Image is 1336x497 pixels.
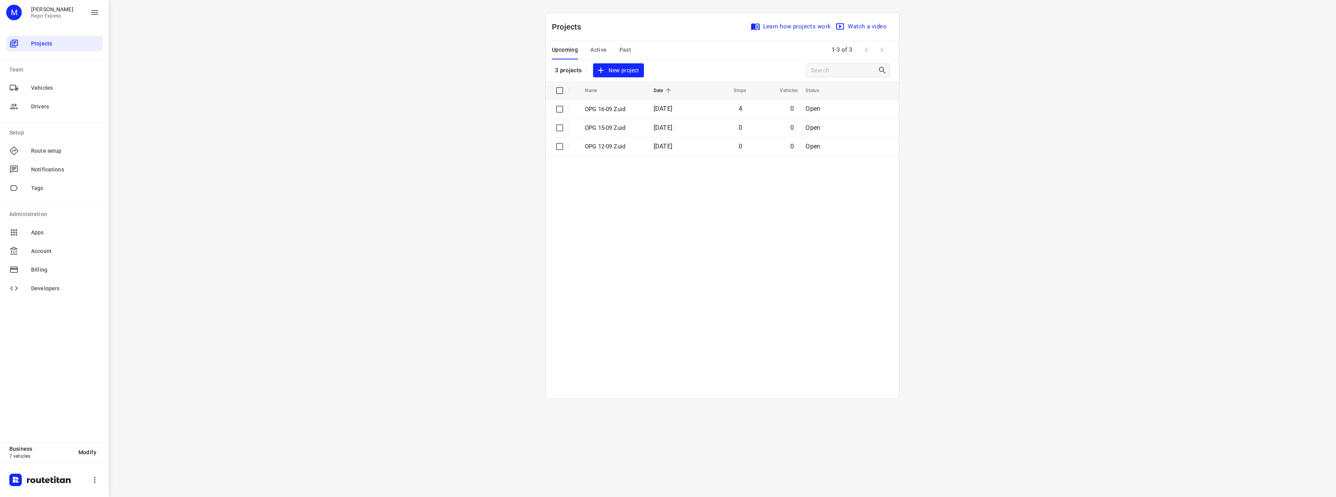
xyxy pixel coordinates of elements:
div: Tags [6,180,103,196]
span: Notifications [31,166,99,174]
span: Date [654,86,673,95]
div: Search [878,66,889,75]
div: Notifications [6,162,103,177]
span: Modify [78,449,96,455]
span: [DATE] [654,143,672,150]
div: Developers [6,281,103,296]
div: Route setup [6,143,103,159]
span: Developers [31,284,99,293]
span: 0 [790,105,794,112]
div: Projects [6,36,103,51]
p: Regio Express [31,13,73,19]
span: Account [31,247,99,255]
button: Modify [72,445,103,459]
span: Next Page [874,42,890,58]
span: Previous Page [859,42,874,58]
p: Setup [9,129,103,137]
span: Vehicles [31,84,99,92]
span: Status [805,86,829,95]
div: Apps [6,225,103,240]
p: OPG 16-09 Zuid [585,105,642,114]
span: New project [598,66,639,75]
p: Team [9,66,103,74]
span: Open [805,143,820,150]
span: Open [805,124,820,131]
div: Drivers [6,99,103,114]
span: Drivers [31,103,99,111]
button: New project [593,63,644,78]
span: [DATE] [654,124,672,131]
p: 7 vehicles [9,453,72,459]
div: M [6,5,22,20]
div: Vehicles [6,80,103,96]
span: Stops [724,86,746,95]
p: OPG 15-09 Zuid [585,124,642,133]
div: Billing [6,262,103,277]
span: Vehicles [770,86,798,95]
span: 0 [739,124,742,131]
span: Upcoming [552,45,578,55]
p: Max Bisseling [31,6,73,12]
span: Open [805,105,820,112]
span: 1-3 of 3 [828,42,856,58]
span: Active [590,45,607,55]
span: Projects [31,40,99,48]
span: 0 [790,124,794,131]
span: Past [619,45,631,55]
div: Account [6,243,103,259]
span: 4 [739,105,742,112]
p: Administration [9,210,103,218]
span: 0 [790,143,794,150]
span: Tags [31,184,99,192]
span: Billing [31,266,99,274]
span: Route setup [31,147,99,155]
span: Name [585,86,607,95]
span: [DATE] [654,105,672,112]
p: Business [9,446,72,452]
span: Apps [31,228,99,237]
p: Projects [552,21,588,33]
input: Search projects [811,65,878,77]
p: OPG 12-09 Zuid [585,142,642,151]
p: 3 projects [555,67,582,74]
span: 0 [739,143,742,150]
